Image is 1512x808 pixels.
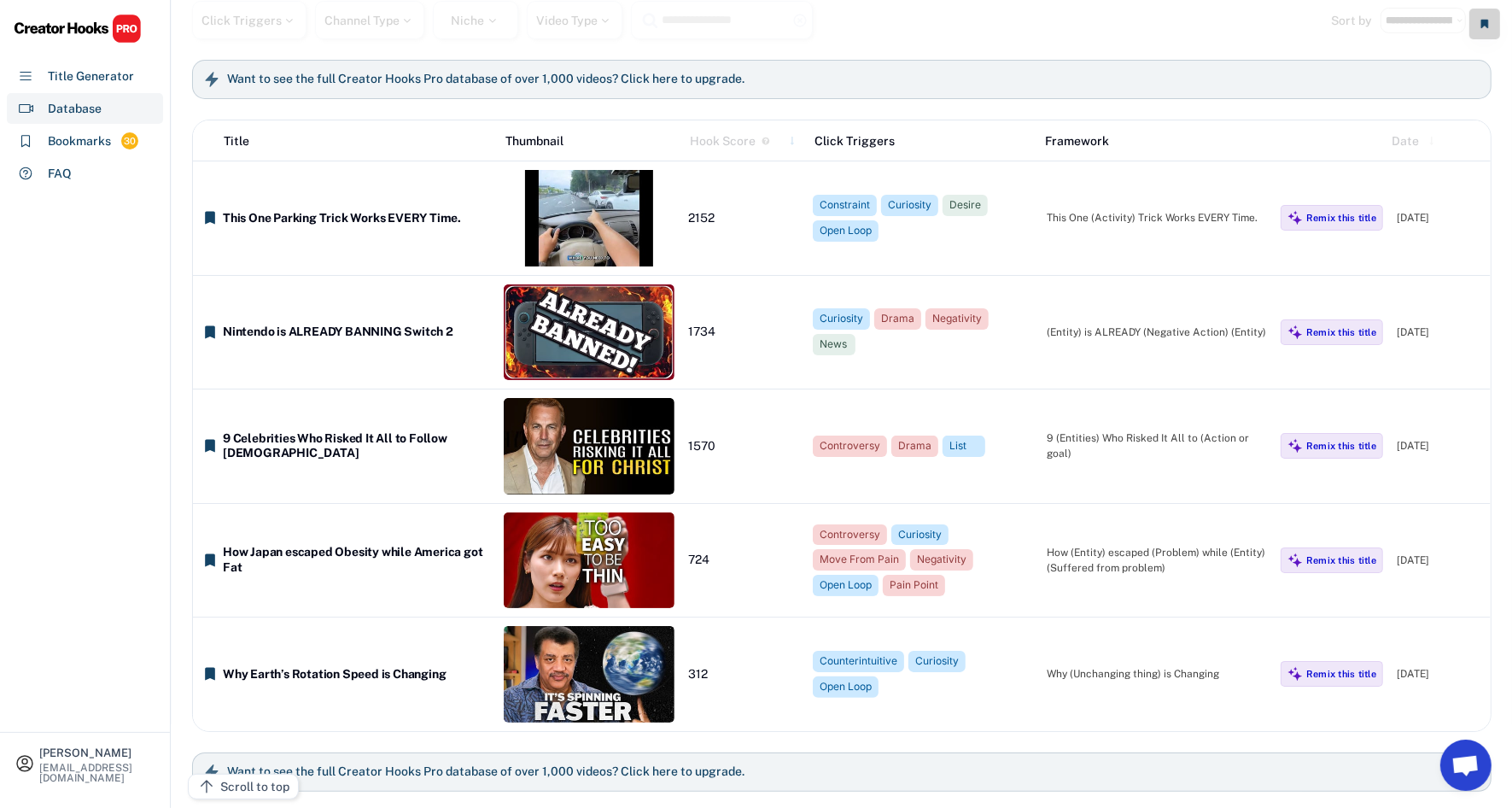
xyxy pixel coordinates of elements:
[1306,440,1376,452] div: Remix this title
[201,552,219,569] button: bookmark
[1397,325,1482,340] div: [DATE]
[201,209,219,226] button: bookmark
[452,15,500,26] div: Niche
[820,654,897,669] div: Counterintuitive
[1047,210,1267,225] div: This One (Activity) Trick Works EVERY Time.
[223,325,490,340] div: Nintendo is ALREADY BANNING Switch 2
[504,170,674,266] img: thumbnail%20%2864%29.jpg
[1287,210,1303,225] img: MagicMajor%20%28Purple%29.svg
[39,747,155,758] div: [PERSON_NAME]
[820,224,872,238] div: Open Loop
[688,211,799,226] div: 2152
[898,439,931,454] div: Drama
[1047,325,1267,340] div: (Entity) is ALREADY (Negative Action) (Entity)
[814,132,1031,150] div: Click Triggers
[201,665,219,682] button: bookmark
[688,325,799,340] div: 1734
[1440,740,1492,791] a: Bate-papo aberto
[932,312,982,326] div: Negativity
[1392,132,1419,150] div: Date
[504,512,674,609] img: thumbnail%20%2851%29.jpg
[949,439,978,454] div: List
[1287,553,1303,568] img: MagicMajor%20%28Purple%29.svg
[220,778,289,796] div: Scroll to top
[915,654,959,669] div: Curiosity
[820,578,872,593] div: Open Loop
[223,211,490,226] div: This One Parking Trick Works EVERY Time.
[890,578,938,593] div: Pain Point
[227,72,744,87] h6: Want to see the full Creator Hooks Pro database of over 1,000 videos? Click here to upgrade.
[48,67,134,85] div: Title Generator
[504,626,674,723] img: thumbnail%20%2862%29.jpg
[1306,212,1376,224] div: Remix this title
[820,337,849,352] div: News
[223,431,490,461] div: 9 Celebrities Who Risked It All to Follow [DEMOGRAPHIC_DATA]
[1306,668,1376,680] div: Remix this title
[14,14,142,44] img: CHPRO%20Logo.svg
[820,439,880,454] div: Controversy
[898,528,942,542] div: Curiosity
[1045,132,1262,150] div: Framework
[324,15,415,26] div: Channel Type
[223,545,490,575] div: How Japan escaped Obesity while America got Fat
[1331,15,1372,26] div: Sort by
[820,553,899,567] div: Move From Pain
[121,134,138,149] div: 30
[1397,553,1482,568] div: [DATE]
[1397,666,1482,682] div: [DATE]
[48,100,102,118] div: Database
[48,165,72,183] div: FAQ
[949,198,981,213] div: Desire
[690,132,756,150] div: Hook Score
[820,198,870,213] div: Constraint
[688,553,799,568] div: 724
[227,764,744,780] h6: Want to see the full Creator Hooks Pro database of over 1,000 videos? Click here to upgrade.
[223,667,490,682] div: Why Earth’s Rotation Speed is Changing
[881,312,914,326] div: Drama
[536,15,613,26] div: Video Type
[820,680,872,694] div: Open Loop
[1287,325,1303,340] img: MagicMajor%20%28Purple%29.svg
[224,132,249,150] div: Title
[1287,666,1303,682] img: MagicMajor%20%28Purple%29.svg
[1397,210,1482,225] div: [DATE]
[201,15,297,26] div: Click Triggers
[201,437,219,454] button: bookmark
[1306,326,1376,338] div: Remix this title
[820,528,880,542] div: Controversy
[888,198,931,213] div: Curiosity
[201,324,219,341] button: bookmark
[39,763,155,783] div: [EMAIL_ADDRESS][DOMAIN_NAME]
[1047,545,1267,576] div: How (Entity) escaped (Problem) while (Entity) (Suffered from problem)
[792,13,808,28] button: highlight_remove
[504,398,674,495] img: thumbnail%20%2869%29.jpg
[688,667,799,682] div: 312
[1397,438,1482,454] div: [DATE]
[504,284,674,381] img: thumbnail%20%2836%29.jpg
[505,132,676,150] div: Thumbnail
[1047,430,1267,461] div: 9 (Entities) Who Risked It All to (Action or goal)
[1306,554,1376,566] div: Remix this title
[917,553,966,567] div: Negativity
[820,312,863,326] div: Curiosity
[688,439,799,454] div: 1570
[48,132,111,150] div: Bookmarks
[1047,666,1267,682] div: Why (Unchanging thing) is Changing
[1287,438,1303,454] img: MagicMajor%20%28Purple%29.svg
